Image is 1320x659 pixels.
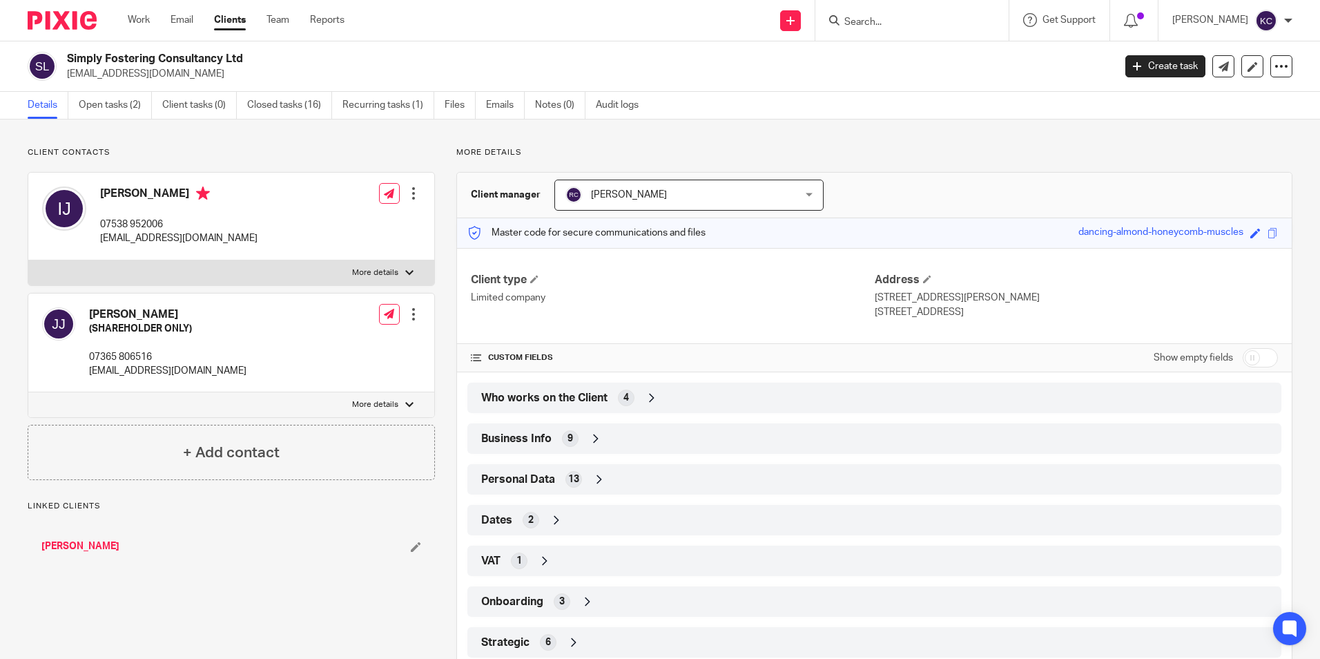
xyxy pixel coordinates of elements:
[481,513,512,528] span: Dates
[486,92,525,119] a: Emails
[481,554,501,569] span: VAT
[875,305,1278,319] p: [STREET_ADDRESS]
[342,92,434,119] a: Recurring tasks (1)
[1172,13,1248,27] p: [PERSON_NAME]
[1255,10,1277,32] img: svg%3E
[42,307,75,341] img: svg%3E
[89,307,246,322] h4: [PERSON_NAME]
[1125,55,1205,77] a: Create task
[28,147,435,158] p: Client contacts
[456,147,1292,158] p: More details
[445,92,476,119] a: Files
[100,218,258,231] p: 07538 952006
[596,92,649,119] a: Audit logs
[471,273,874,287] h4: Client type
[171,13,193,27] a: Email
[623,391,629,405] span: 4
[41,539,119,553] a: [PERSON_NAME]
[67,67,1105,81] p: [EMAIL_ADDRESS][DOMAIN_NAME]
[481,472,555,487] span: Personal Data
[89,364,246,378] p: [EMAIL_ADDRESS][DOMAIN_NAME]
[471,188,541,202] h3: Client manager
[247,92,332,119] a: Closed tasks (16)
[28,92,68,119] a: Details
[100,187,258,204] h4: [PERSON_NAME]
[481,595,543,609] span: Onboarding
[67,52,897,66] h2: Simply Fostering Consultancy Ltd
[516,554,522,568] span: 1
[528,513,534,527] span: 2
[467,226,706,240] p: Master code for secure communications and files
[162,92,237,119] a: Client tasks (0)
[565,187,582,203] img: svg%3E
[875,291,1278,305] p: [STREET_ADDRESS][PERSON_NAME]
[471,291,874,305] p: Limited company
[28,52,57,81] img: svg%3E
[28,501,435,512] p: Linked clients
[1078,225,1243,241] div: dancing-almond-honeycomb-muscles
[1154,351,1233,365] label: Show empty fields
[535,92,585,119] a: Notes (0)
[28,11,97,30] img: Pixie
[79,92,152,119] a: Open tasks (2)
[875,273,1278,287] h4: Address
[545,636,551,649] span: 6
[196,187,210,200] i: Primary
[100,231,258,245] p: [EMAIL_ADDRESS][DOMAIN_NAME]
[567,432,573,446] span: 9
[128,13,150,27] a: Work
[559,595,565,609] span: 3
[89,322,246,336] h5: (SHAREHOLDER ONLY)
[183,442,280,464] h4: + Add contact
[471,352,874,363] h4: CUSTOM FIELDS
[89,350,246,364] p: 07365 806516
[352,399,398,410] p: More details
[42,187,86,231] img: svg%3E
[481,391,608,405] span: Who works on the Client
[266,13,289,27] a: Team
[843,17,967,29] input: Search
[481,432,552,446] span: Business Info
[1042,15,1096,25] span: Get Support
[214,13,246,27] a: Clients
[481,636,530,650] span: Strategic
[352,267,398,278] p: More details
[568,472,579,486] span: 13
[591,190,667,200] span: [PERSON_NAME]
[310,13,344,27] a: Reports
